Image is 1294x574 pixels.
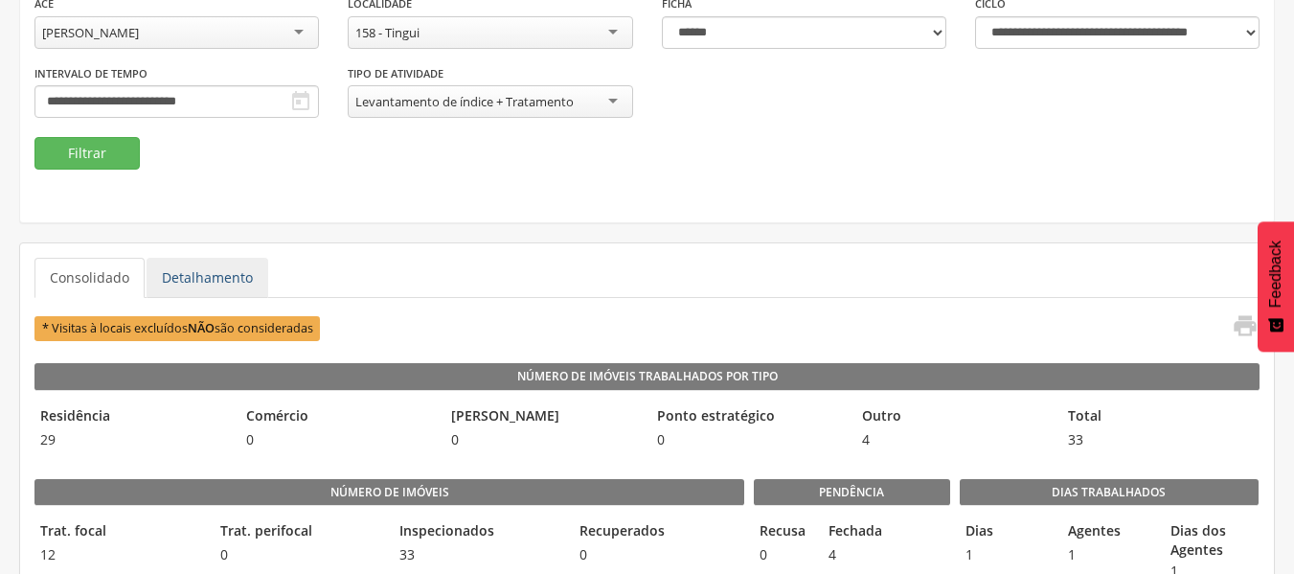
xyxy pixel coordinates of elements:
[348,66,443,81] label: Tipo de Atividade
[240,430,437,449] span: 0
[445,406,642,428] legend: [PERSON_NAME]
[856,406,1053,428] legend: Outro
[215,521,385,543] legend: Trat. perifocal
[34,430,231,449] span: 29
[651,430,848,449] span: 0
[823,545,881,564] span: 4
[960,545,1053,564] span: 1
[1267,241,1284,308] span: Feedback
[394,521,564,543] legend: Inspecionados
[34,406,231,428] legend: Residência
[1232,312,1259,339] i: 
[1062,430,1259,449] span: 33
[1062,545,1155,564] span: 1
[1062,406,1259,428] legend: Total
[960,479,1259,506] legend: Dias Trabalhados
[34,545,205,564] span: 12
[34,137,140,170] button: Filtrar
[42,24,139,41] div: [PERSON_NAME]
[574,521,744,543] legend: Recuperados
[823,521,881,543] legend: Fechada
[147,258,268,298] a: Detalhamento
[574,545,744,564] span: 0
[754,479,950,506] legend: Pendência
[1062,521,1155,543] legend: Agentes
[651,406,848,428] legend: Ponto estratégico
[34,258,145,298] a: Consolidado
[34,316,320,340] span: * Visitas à locais excluídos são consideradas
[34,66,148,81] label: Intervalo de Tempo
[240,406,437,428] legend: Comércio
[215,545,385,564] span: 0
[1258,221,1294,352] button: Feedback - Mostrar pesquisa
[188,320,215,336] b: NÃO
[34,363,1260,390] legend: Número de Imóveis Trabalhados por Tipo
[289,90,312,113] i: 
[754,545,812,564] span: 0
[394,545,564,564] span: 33
[960,521,1053,543] legend: Dias
[355,93,574,110] div: Levantamento de índice + Tratamento
[1220,312,1259,344] a: 
[34,479,744,506] legend: Número de imóveis
[856,430,1053,449] span: 4
[1165,521,1258,560] legend: Dias dos Agentes
[754,521,812,543] legend: Recusa
[445,430,642,449] span: 0
[34,521,205,543] legend: Trat. focal
[355,24,420,41] div: 158 - Tingui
